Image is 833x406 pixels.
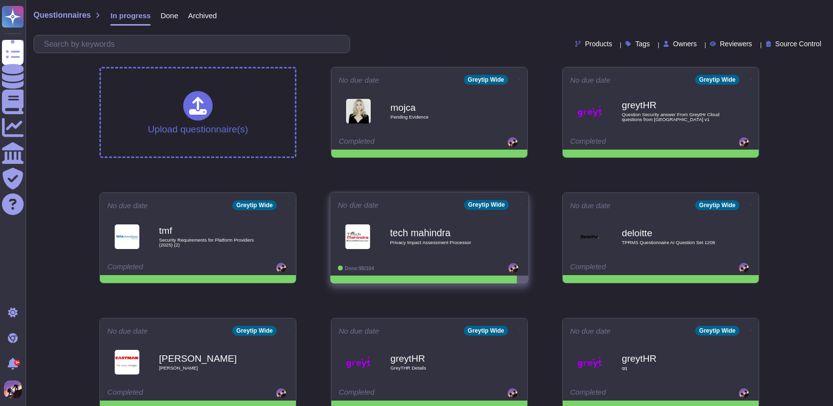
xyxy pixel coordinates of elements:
[188,12,217,19] span: Archived
[159,226,257,235] b: tmf
[464,200,509,210] div: Greytip Wide
[739,263,749,273] img: user
[577,224,602,249] img: Logo
[4,380,22,398] img: user
[390,103,489,112] b: mojca
[345,265,374,271] span: Done: 98/104
[622,100,720,110] b: greytHR
[110,12,151,19] span: In progress
[33,11,91,19] span: Questionnaires
[570,202,610,209] span: No due date
[338,201,379,209] span: No due date
[107,263,228,273] div: Completed
[390,240,489,245] span: Privacy Impact Assessment Processor
[464,75,508,85] div: Greytip Wide
[622,366,720,371] span: qq
[107,327,148,335] span: No due date
[390,228,489,237] b: tech mahindra
[390,366,489,371] span: GreyTHR Details
[115,224,139,249] img: Logo
[695,75,739,85] div: Greytip Wide
[107,388,228,398] div: Completed
[622,228,720,238] b: deloitte
[14,360,20,366] div: 9+
[695,200,739,210] div: Greytip Wide
[577,99,602,124] img: Logo
[159,238,257,247] span: Security Requirements for Platform Providers (2025) (2)
[159,354,257,363] b: [PERSON_NAME]
[775,40,821,47] span: Source Control
[585,40,612,47] span: Products
[508,137,517,147] img: user
[339,76,379,84] span: No due date
[339,388,459,398] div: Completed
[622,354,720,363] b: greytHR
[345,224,370,249] img: Logo
[339,137,459,147] div: Completed
[160,12,178,19] span: Done
[673,40,697,47] span: Owners
[276,263,286,273] img: user
[339,327,379,335] span: No due date
[159,366,257,371] span: [PERSON_NAME]
[739,137,749,147] img: user
[509,263,518,273] img: user
[390,115,489,120] span: Pending Evidence
[107,202,148,209] span: No due date
[276,388,286,398] img: user
[232,326,277,336] div: Greytip Wide
[570,388,691,398] div: Completed
[622,240,720,245] span: TPRMS Questionnaire AI Question Set 1208
[739,388,749,398] img: user
[570,137,691,147] div: Completed
[39,35,350,53] input: Search by keywords
[570,76,610,84] span: No due date
[622,112,720,122] span: Question Security answer From GreytHr Cloud questions from [GEOGRAPHIC_DATA] v1
[508,388,517,398] img: user
[148,91,248,134] div: Upload questionnaire(s)
[464,326,508,336] div: Greytip Wide
[635,40,650,47] span: Tags
[570,327,610,335] span: No due date
[115,350,139,375] img: Logo
[346,99,371,124] img: Logo
[720,40,752,47] span: Reviewers
[695,326,739,336] div: Greytip Wide
[570,263,691,273] div: Completed
[577,350,602,375] img: Logo
[232,200,277,210] div: Greytip Wide
[346,350,371,375] img: Logo
[2,378,29,400] button: user
[390,354,489,363] b: greytHR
